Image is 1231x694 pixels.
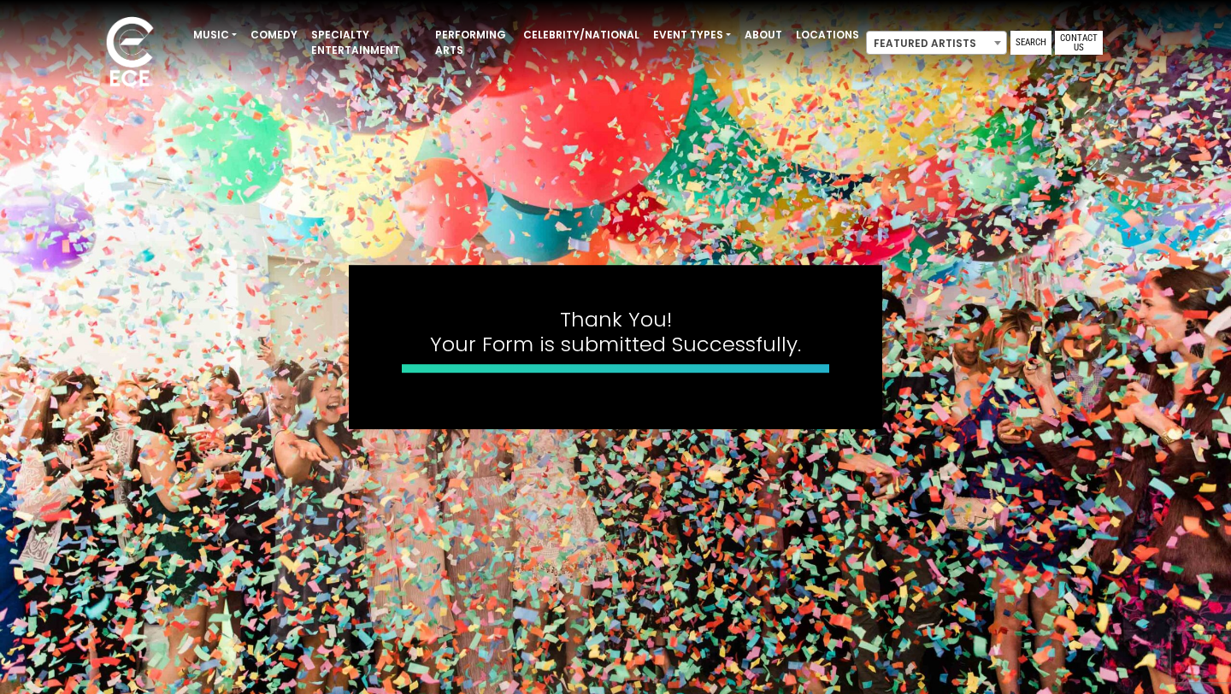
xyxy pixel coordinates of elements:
a: Celebrity/National [516,21,646,50]
a: Locations [789,21,866,50]
a: Comedy [244,21,304,50]
a: Contact Us [1055,31,1103,55]
a: Search [1010,31,1051,55]
a: About [738,21,789,50]
a: Event Types [646,21,738,50]
span: Featured Artists [866,31,1007,55]
a: Music [186,21,244,50]
a: Specialty Entertainment [304,21,428,65]
a: Performing Arts [428,21,516,65]
h4: Thank You! Your Form is submitted Successfully. [402,308,829,357]
span: Featured Artists [867,32,1006,56]
img: ece_new_logo_whitev2-1.png [87,12,173,95]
